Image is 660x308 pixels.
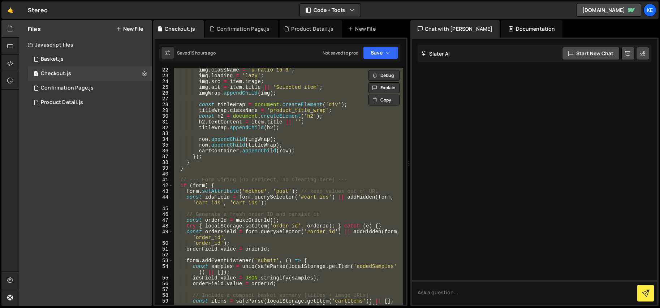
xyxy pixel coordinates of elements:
[28,66,152,81] div: 8215/44731.js
[368,95,400,105] button: Copy
[291,25,333,32] div: Product Detail.js
[155,136,173,142] div: 34
[190,50,216,56] div: 19 hours ago
[368,82,400,93] button: Explain
[155,258,173,264] div: 53
[155,229,173,240] div: 49
[19,38,152,52] div: Javascript files
[155,119,173,125] div: 31
[155,217,173,223] div: 47
[155,264,173,275] div: 54
[165,25,195,32] div: Checkout.js
[116,26,143,32] button: New File
[421,50,450,57] h2: Slater AI
[28,95,152,110] div: 8215/44673.js
[155,102,173,108] div: 28
[155,281,173,287] div: 56
[155,131,173,136] div: 33
[348,25,378,32] div: New File
[501,20,562,38] div: Documentation
[155,154,173,160] div: 37
[368,70,400,81] button: Debug
[155,171,173,177] div: 40
[155,292,173,298] div: 58
[1,1,19,19] a: 🤙
[562,47,620,60] button: Start new chat
[155,298,173,304] div: 59
[155,240,173,246] div: 50
[363,46,398,59] button: Save
[155,275,173,281] div: 55
[41,56,64,62] div: Basket.js
[41,99,83,106] div: Product Detail.js
[155,73,173,79] div: 23
[300,4,361,17] button: Code + Tools
[155,194,173,206] div: 44
[576,4,641,17] a: [DOMAIN_NAME]
[155,113,173,119] div: 30
[155,90,173,96] div: 26
[155,108,173,113] div: 29
[155,212,173,217] div: 46
[155,188,173,194] div: 43
[323,50,359,56] div: Not saved to prod
[155,67,173,73] div: 22
[34,71,38,77] span: 1
[217,25,269,32] div: Confirmation Page.js
[155,252,173,258] div: 52
[410,20,500,38] div: Chat with [PERSON_NAME]
[177,50,216,56] div: Saved
[155,79,173,84] div: 24
[28,52,152,66] div: 8215/44666.js
[155,287,173,292] div: 57
[28,81,152,95] div: 8215/45082.js
[155,206,173,212] div: 45
[41,70,71,77] div: Checkout.js
[155,125,173,131] div: 32
[155,84,173,90] div: 25
[155,148,173,154] div: 36
[155,160,173,165] div: 38
[155,177,173,183] div: 41
[28,6,48,14] div: Stereo
[155,183,173,188] div: 42
[155,96,173,102] div: 27
[155,165,173,171] div: 39
[155,142,173,148] div: 35
[155,246,173,252] div: 51
[28,25,41,33] h2: Files
[643,4,656,17] a: Ke
[41,85,94,91] div: Confirmation Page.js
[155,223,173,229] div: 48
